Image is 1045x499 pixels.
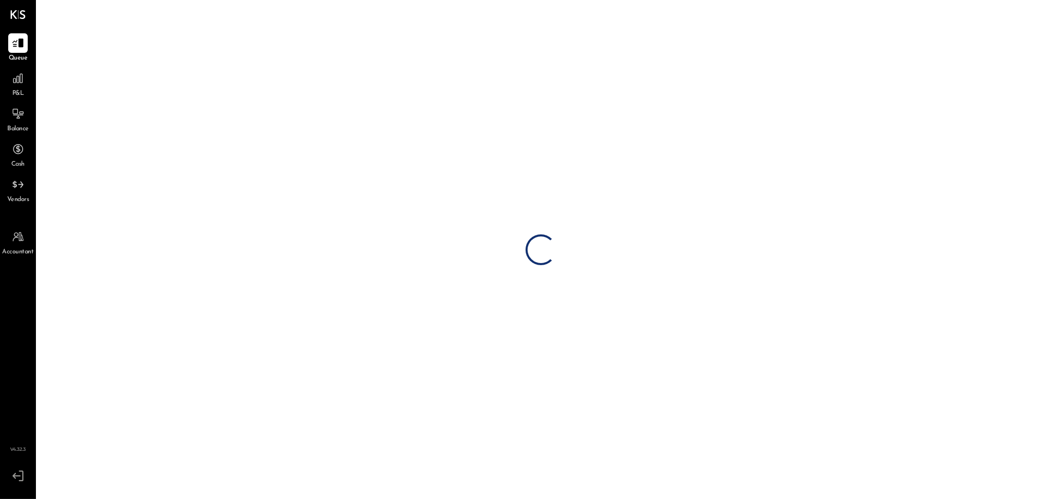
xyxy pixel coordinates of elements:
[1,69,35,98] a: P&L
[1,139,35,169] a: Cash
[1,175,35,205] a: Vendors
[7,125,29,134] span: Balance
[11,160,25,169] span: Cash
[7,195,29,205] span: Vendors
[1,227,35,257] a: Accountant
[1,33,35,63] a: Queue
[1,104,35,134] a: Balance
[3,248,34,257] span: Accountant
[9,54,28,63] span: Queue
[12,89,24,98] span: P&L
